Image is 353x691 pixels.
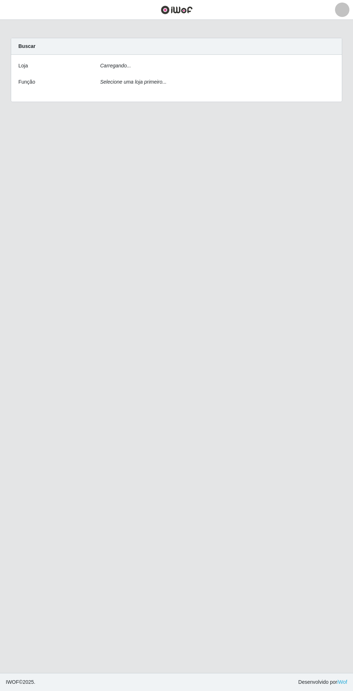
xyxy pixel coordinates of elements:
[18,62,28,70] label: Loja
[100,79,166,85] i: Selecione uma loja primeiro...
[337,679,347,685] a: iWof
[100,63,131,68] i: Carregando...
[18,43,35,49] strong: Buscar
[6,679,19,685] span: IWOF
[161,5,193,14] img: CoreUI Logo
[6,678,35,686] span: © 2025 .
[298,678,347,686] span: Desenvolvido por
[18,78,35,86] label: Função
